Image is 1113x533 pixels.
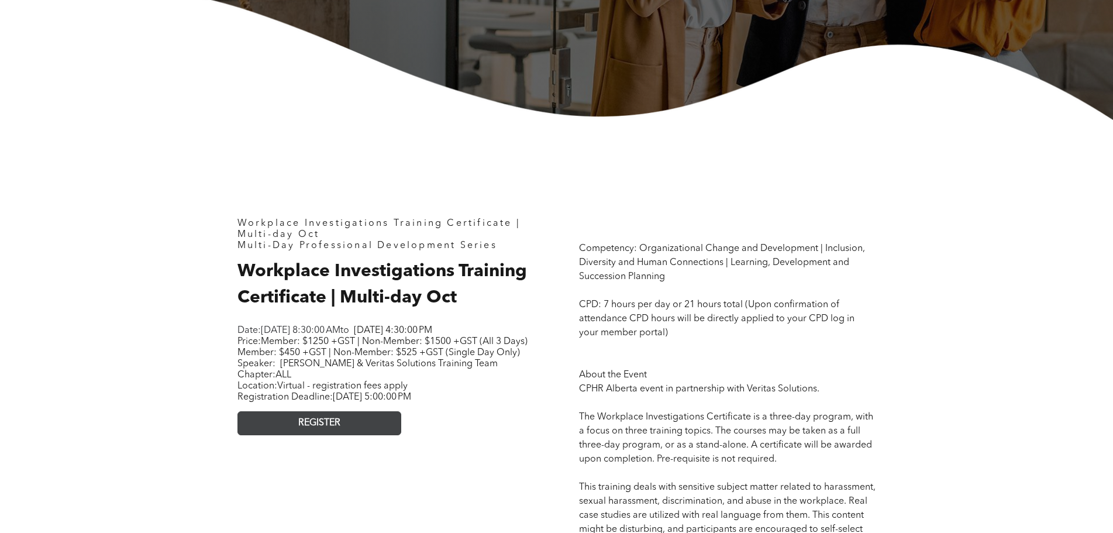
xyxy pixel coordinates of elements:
[354,326,432,335] span: [DATE] 4:30:00 PM
[237,263,527,307] span: Workplace Investigations Training Certificate | Multi-day Oct
[237,219,521,239] span: Workplace Investigations Training Certificate | Multi-day Oct
[237,241,497,250] span: Multi-Day Professional Development Series
[237,359,275,369] span: Speaker:
[333,393,411,402] span: [DATE] 5:00:00 PM
[237,337,528,357] span: Member: $1250 +GST | Non-Member: $1500 +GST (All 3 Days) Member: $450 +GST | Non-Member: $525 +GS...
[280,359,498,369] span: [PERSON_NAME] & Veritas Solutions Training Team
[237,411,401,435] a: REGISTER
[237,326,349,335] span: Date: to
[277,381,408,391] span: Virtual - registration fees apply
[237,370,291,380] span: Chapter:
[298,418,340,429] span: REGISTER
[237,381,411,402] span: Location: Registration Deadline:
[261,326,340,335] span: [DATE] 8:30:00 AM
[237,337,528,357] span: Price:
[275,370,291,380] span: ALL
